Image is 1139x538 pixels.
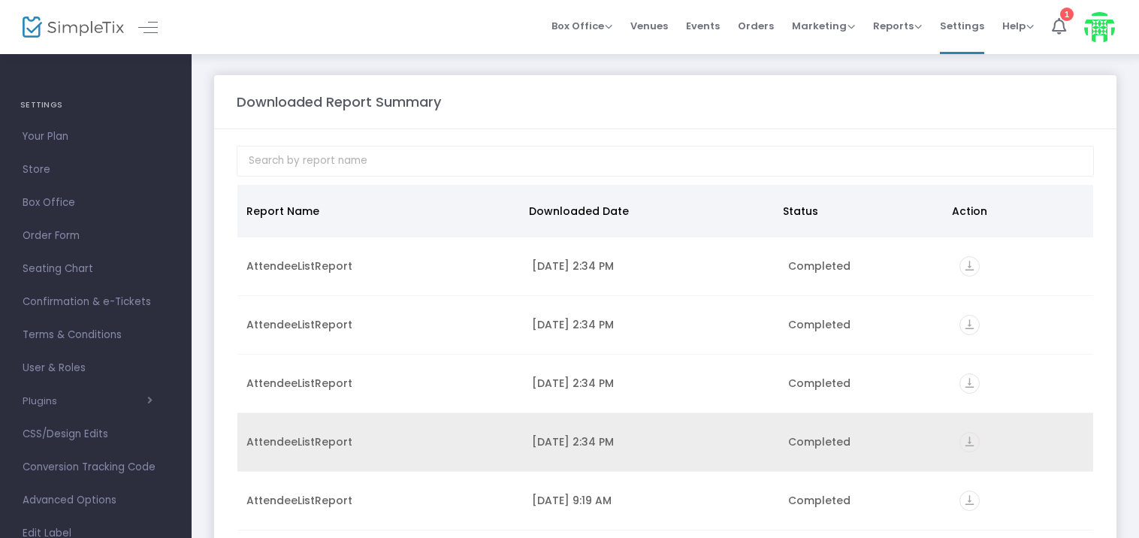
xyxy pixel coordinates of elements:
[873,19,922,33] span: Reports
[23,395,153,407] button: Plugins
[237,146,1094,177] input: Search by report name
[532,434,771,449] div: 9/24/2025 2:34 PM
[959,373,1084,394] div: https://go.SimpleTix.com/l6in4
[943,185,1084,237] th: Action
[959,378,980,393] a: vertical_align_bottom
[788,258,941,274] div: Completed
[1060,8,1074,21] div: 1
[23,425,169,444] span: CSS/Design Edits
[23,458,169,477] span: Conversion Tracking Code
[788,493,941,508] div: Completed
[959,319,980,334] a: vertical_align_bottom
[246,434,514,449] div: AttendeeListReport
[959,437,980,452] a: vertical_align_bottom
[23,358,169,378] span: User & Roles
[788,434,941,449] div: Completed
[959,491,1084,511] div: https://go.SimpleTix.com/ub9kg
[532,317,771,332] div: 9/24/2025 2:34 PM
[1002,19,1034,33] span: Help
[23,292,169,312] span: Confirmation & e-Tickets
[23,325,169,345] span: Terms & Conditions
[792,19,855,33] span: Marketing
[246,317,514,332] div: AttendeeListReport
[940,7,984,45] span: Settings
[532,493,771,508] div: 9/18/2025 9:19 AM
[23,193,169,213] span: Box Office
[237,185,520,237] th: Report Name
[959,495,980,510] a: vertical_align_bottom
[246,376,514,391] div: AttendeeListReport
[532,258,771,274] div: 9/24/2025 2:34 PM
[551,19,612,33] span: Box Office
[788,376,941,391] div: Completed
[23,160,169,180] span: Store
[532,376,771,391] div: 9/24/2025 2:34 PM
[959,256,980,277] i: vertical_align_bottom
[738,7,774,45] span: Orders
[23,226,169,246] span: Order Form
[630,7,668,45] span: Venues
[246,493,514,508] div: AttendeeListReport
[237,92,441,112] m-panel-title: Downloaded Report Summary
[959,315,980,335] i: vertical_align_bottom
[959,432,980,452] i: vertical_align_bottom
[774,185,943,237] th: Status
[788,317,941,332] div: Completed
[246,258,514,274] div: AttendeeListReport
[959,373,980,394] i: vertical_align_bottom
[959,315,1084,335] div: https://go.SimpleTix.com/hnu3w
[959,261,980,276] a: vertical_align_bottom
[520,185,774,237] th: Downloaded Date
[686,7,720,45] span: Events
[20,90,171,120] h4: SETTINGS
[23,127,169,147] span: Your Plan
[959,256,1084,277] div: https://go.SimpleTix.com/pane0
[23,259,169,279] span: Seating Chart
[23,491,169,510] span: Advanced Options
[959,432,1084,452] div: https://go.SimpleTix.com/9drqs
[959,491,980,511] i: vertical_align_bottom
